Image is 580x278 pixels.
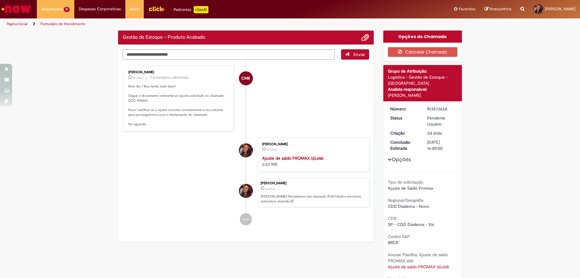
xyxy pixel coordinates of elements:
[388,216,397,221] b: CDD
[361,34,369,41] button: Adicionar anexos
[267,148,276,152] time: 27/09/2025 09:04:27
[386,139,423,151] dt: Conclusão Estimada
[388,47,458,57] button: Cancelar Chamado
[388,234,410,239] b: Centro SAP
[485,6,511,12] a: Rascunhos
[386,130,423,136] dt: Criação
[128,70,229,74] div: [PERSON_NAME]
[388,222,434,227] span: SP - CDD Diadema - 216
[262,142,363,146] div: [PERSON_NAME]
[261,182,366,185] div: [PERSON_NAME]
[388,92,458,98] div: [PERSON_NAME]
[133,76,143,80] span: 5h atrás
[341,49,369,60] button: Enviar
[265,187,275,191] span: 3d atrás
[383,31,462,43] div: Opções do Chamado
[150,75,189,80] small: Comentários adicionais
[123,49,335,60] textarea: Digite sua mensagem aqui...
[262,155,324,161] a: Ajuste de saldo PROMAX (6).xlsb
[388,264,449,270] a: Download de Ajuste de saldo PROMAX (6).xlsb
[386,106,423,112] dt: Número
[123,60,369,231] ul: Histórico de tíquete
[148,4,165,13] img: click_logo_yellow_360x200.png
[239,143,253,157] div: Leticia Machado Lima
[267,148,276,152] span: 3d atrás
[1,3,32,15] img: ServiceNow
[239,184,253,198] div: Leticia Machado Lima
[427,130,442,136] span: 3d atrás
[427,130,455,136] div: 27/09/2025 09:04:58
[194,6,208,13] p: +GenAi
[388,74,458,86] div: Logística - Gestão de Estoque - [GEOGRAPHIC_DATA]
[353,52,365,57] span: Enviar
[133,76,143,80] time: 29/09/2025 09:24:29
[130,6,139,12] span: More
[427,115,455,127] div: Pendente Usuário
[386,115,423,121] dt: Status
[41,6,63,12] span: Requisições
[239,71,253,85] div: Cecilia Martins Bonjorni
[427,130,442,136] time: 27/09/2025 09:04:58
[388,185,433,191] span: Ajuste de Saldo Promax
[40,21,85,26] a: Formulário de Atendimento
[7,21,27,26] a: Página inicial
[79,6,121,12] span: Despesas Corporativas
[388,86,458,92] div: Analista responsável:
[388,198,423,203] b: Regional/Geografia
[427,106,455,112] div: R13572668
[5,18,382,30] ul: Trilhas de página
[128,84,229,127] p: Bom dia / Boa tarde, tudo bem? Segue o documento referente ao ajuste solicitado no chamado. DOC 9...
[388,240,398,245] span: BRCR
[262,155,363,167] div: 2.03 MB
[427,139,455,151] div: [DATE] 16:00:00
[388,179,423,185] b: Tipo de solicitação
[459,6,475,12] span: Favoritos
[388,68,458,74] div: Grupo de Atribuição:
[261,194,366,204] p: [PERSON_NAME]! Recebemos seu chamado R13572668 e em breve estaremos atuando.
[123,178,369,207] li: Leticia Machado Lima
[174,6,208,13] div: Padroniza
[241,71,250,86] span: CMB
[64,7,70,12] span: 17
[545,6,575,11] span: [PERSON_NAME]
[123,35,205,40] h2: Gestão de Estoque – Produto Acabado Histórico de tíquete
[265,187,275,191] time: 27/09/2025 09:04:58
[490,6,511,12] span: Rascunhos
[388,252,448,263] b: Anexar Planilha: Ajuste de saldo PROMAX.xlsb
[388,204,429,209] span: CDD Diadema - Novo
